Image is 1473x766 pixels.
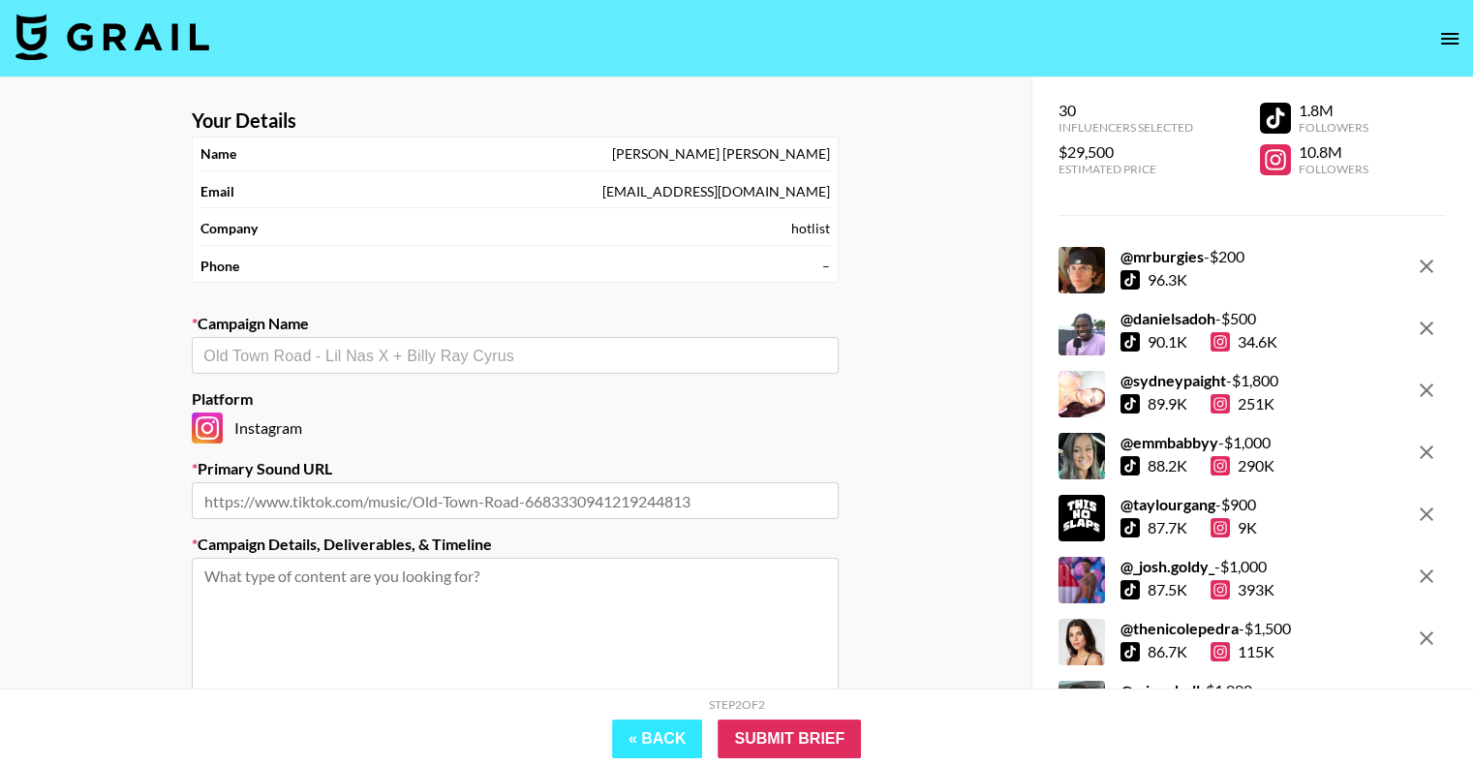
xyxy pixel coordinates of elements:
div: - $ 1,500 [1120,619,1291,638]
button: remove [1407,495,1446,534]
div: 393K [1211,580,1274,599]
div: 115K [1211,642,1274,661]
div: 30 [1059,101,1193,120]
button: remove [1407,371,1446,410]
iframe: Drift Widget Chat Controller [1376,669,1450,743]
strong: Email [200,183,234,200]
input: https://www.tiktok.com/music/Old-Town-Road-6683330941219244813 [192,482,839,519]
strong: @ taylourgang [1120,495,1215,513]
div: 10.8M [1299,142,1368,162]
button: remove [1407,247,1446,286]
strong: @ danielsadoh [1120,309,1215,327]
label: Campaign Name [192,314,839,333]
div: Followers [1299,120,1368,135]
strong: Phone [200,258,239,275]
div: 1.8M [1299,101,1368,120]
div: 89.9K [1148,394,1187,414]
div: - $ 1,000 [1120,557,1274,576]
div: [PERSON_NAME] [PERSON_NAME] [612,145,830,163]
label: Platform [192,389,839,409]
strong: @ emmbabbyy [1120,433,1218,451]
strong: @ mionabell [1120,681,1200,699]
button: open drawer [1430,19,1469,58]
div: - $ 1,000 [1120,433,1274,452]
button: remove [1407,619,1446,658]
div: 90.1K [1148,332,1187,352]
div: Influencers Selected [1059,120,1193,135]
img: Instagram [192,413,223,444]
strong: @ mrburgies [1120,247,1204,265]
div: - $ 1,800 [1120,371,1278,390]
strong: @ thenicolepedra [1120,619,1239,637]
div: 86.7K [1148,642,1187,661]
div: $29,500 [1059,142,1193,162]
label: Campaign Details, Deliverables, & Timeline [192,535,839,554]
div: 96.3K [1148,270,1187,290]
div: Instagram [192,413,839,444]
button: remove [1407,309,1446,348]
strong: Name [200,145,236,163]
strong: Company [200,220,258,237]
strong: @ _josh.goldy_ [1120,557,1214,575]
div: – [822,258,830,275]
strong: @ sydneypaight [1120,371,1226,389]
div: 87.5K [1148,580,1187,599]
strong: Your Details [192,108,296,133]
div: - $ 500 [1120,309,1277,328]
div: hotlist [791,220,830,237]
div: - $ 1,000 [1120,681,1274,700]
button: remove [1407,557,1446,596]
div: 251K [1211,394,1274,414]
div: Step 2 of 2 [709,697,765,712]
label: Primary Sound URL [192,459,839,478]
img: Grail Talent [15,14,209,60]
div: 9K [1211,518,1257,537]
input: Submit Brief [718,720,861,758]
input: Old Town Road - Lil Nas X + Billy Ray Cyrus [203,345,827,367]
div: [EMAIL_ADDRESS][DOMAIN_NAME] [602,183,830,200]
div: Estimated Price [1059,162,1193,176]
div: - $ 200 [1120,247,1244,266]
button: « Back [612,720,703,758]
div: Followers [1299,162,1368,176]
div: - $ 900 [1120,495,1257,514]
div: 34.6K [1211,332,1277,352]
div: 87.7K [1148,518,1187,537]
div: 88.2K [1148,456,1187,475]
button: remove [1407,433,1446,472]
div: 290K [1211,456,1274,475]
